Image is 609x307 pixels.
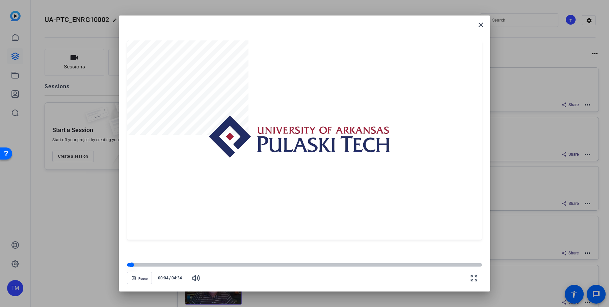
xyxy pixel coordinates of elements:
span: 00:04 [155,275,168,281]
button: Mute [188,270,204,286]
button: Pause [127,272,152,284]
mat-icon: close [477,21,485,29]
span: Pause [138,277,148,281]
span: 04:34 [171,275,185,281]
div: / [155,275,185,281]
button: Fullscreen [466,270,482,286]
